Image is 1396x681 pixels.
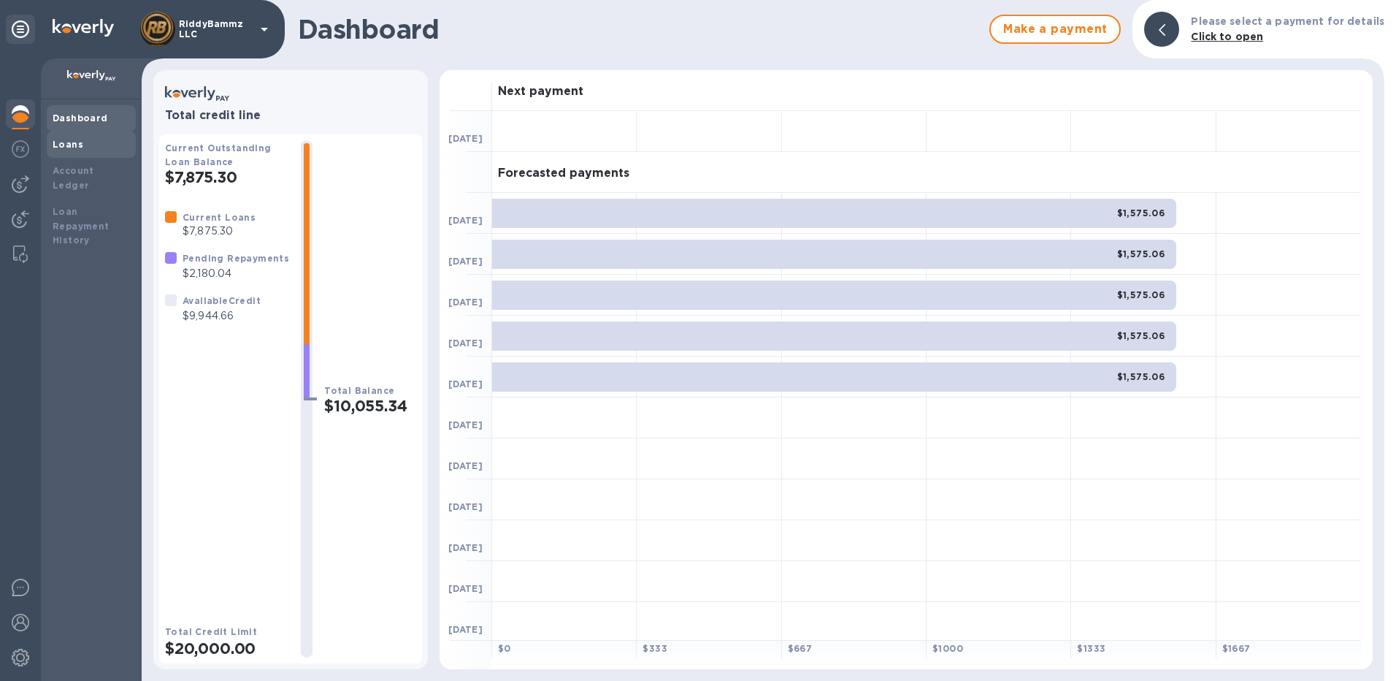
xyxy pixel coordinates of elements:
[183,212,256,223] b: Current Loans
[498,643,511,654] b: $ 0
[1117,330,1165,341] b: $1,575.06
[165,626,257,637] b: Total Credit Limit
[448,419,483,430] b: [DATE]
[448,297,483,308] b: [DATE]
[448,215,483,226] b: [DATE]
[53,19,114,37] img: Logo
[165,142,272,167] b: Current Outstanding Loan Balance
[448,378,483,389] b: [DATE]
[6,15,35,44] div: Unpin categories
[183,308,261,324] p: $9,944.66
[448,460,483,471] b: [DATE]
[1077,643,1105,654] b: $ 1333
[183,266,289,281] p: $2,180.04
[1117,248,1165,259] b: $1,575.06
[165,109,416,123] h3: Total credit line
[53,165,94,191] b: Account Ledger
[1117,289,1165,300] b: $1,575.06
[498,85,583,99] h3: Next payment
[448,133,483,144] b: [DATE]
[324,397,416,415] h2: $10,055.34
[165,168,289,186] h2: $7,875.30
[448,338,483,349] b: [DATE]
[1222,643,1251,654] b: $ 1667
[448,583,483,594] b: [DATE]
[298,14,982,45] h1: Dashboard
[53,206,110,246] b: Loan Repayment History
[183,224,256,239] p: $7,875.30
[448,624,483,635] b: [DATE]
[498,167,629,180] h3: Forecasted payments
[788,643,813,654] b: $ 667
[12,140,29,158] img: Foreign exchange
[448,542,483,553] b: [DATE]
[53,139,83,150] b: Loans
[1117,371,1165,382] b: $1,575.06
[1191,31,1263,42] b: Click to open
[53,113,108,123] b: Dashboard
[1191,15,1384,27] b: Please select a payment for details
[165,639,289,658] h2: $20,000.00
[932,643,963,654] b: $ 1000
[324,385,394,396] b: Total Balance
[1002,20,1108,38] span: Make a payment
[989,15,1121,44] button: Make a payment
[448,256,483,267] b: [DATE]
[1117,208,1165,218] b: $1,575.06
[183,295,261,306] b: Available Credit
[643,643,667,654] b: $ 333
[183,253,289,264] b: Pending Repayments
[179,19,252,39] p: RiddyBammz LLC
[448,501,483,512] b: [DATE]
